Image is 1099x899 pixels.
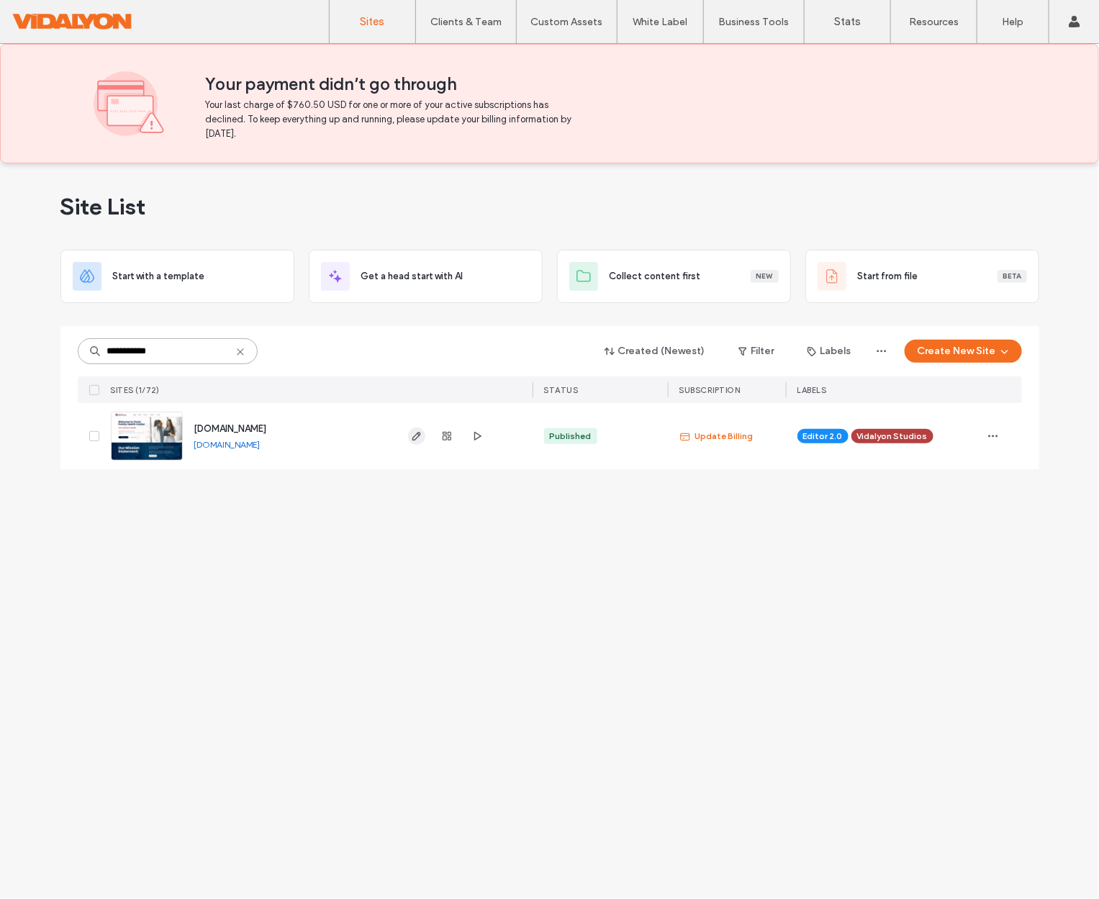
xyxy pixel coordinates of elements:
div: Start with a template [60,250,294,303]
label: Sites [361,15,385,28]
label: Custom Assets [531,16,603,28]
div: Published [550,430,592,443]
a: [DOMAIN_NAME] [194,439,261,450]
span: SUBSCRIPTION [679,385,741,395]
label: Help [1003,16,1024,28]
button: Filter [724,340,789,363]
button: Created (Newest) [592,340,718,363]
span: LABELS [797,385,827,395]
span: Your last charge of $760.50 USD for one or more of your active subscriptions has declined. To kee... [205,98,576,141]
span: SITES (1/72) [111,385,160,395]
span: Your payment didn’t go through [205,73,1005,95]
div: Start from fileBeta [805,250,1039,303]
span: Update Billing [679,429,754,443]
label: Business Tools [719,16,790,28]
span: Help [33,10,63,23]
label: Clients & Team [430,16,502,28]
span: Start from file [858,269,918,284]
span: Start with a template [113,269,205,284]
div: New [751,270,779,283]
span: Editor 2.0 [803,430,843,443]
div: Collect content firstNew [557,250,791,303]
a: [DOMAIN_NAME] [194,423,267,434]
div: Get a head start with AI [309,250,543,303]
label: Stats [834,15,861,28]
span: Get a head start with AI [361,269,463,284]
span: STATUS [544,385,579,395]
button: Create New Site [905,340,1022,363]
span: Vidalyon Studios [857,430,928,443]
span: Site List [60,192,146,221]
div: Beta [998,270,1027,283]
span: Collect content first [610,269,701,284]
label: Resources [909,16,959,28]
label: White Label [633,16,688,28]
button: Labels [795,340,864,363]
